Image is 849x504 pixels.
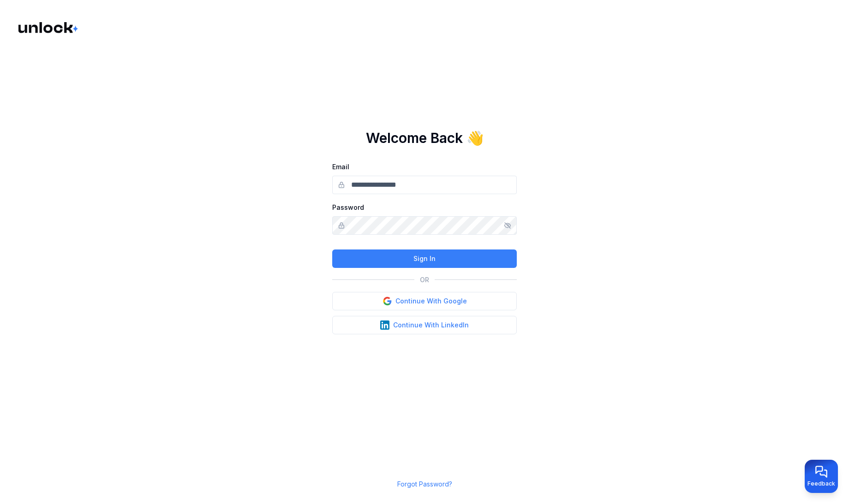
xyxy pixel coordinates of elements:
button: Provide feedback [805,460,838,493]
span: Feedback [807,480,835,487]
a: Forgot Password? [397,480,452,488]
p: OR [420,275,429,285]
button: Sign In [332,249,517,268]
label: Email [332,163,349,171]
button: Show/hide password [504,222,511,229]
img: Logo [18,22,79,33]
h1: Welcome Back 👋 [366,130,484,146]
button: Continue With Google [332,292,517,310]
label: Password [332,203,364,211]
button: Continue With LinkedIn [332,316,517,334]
